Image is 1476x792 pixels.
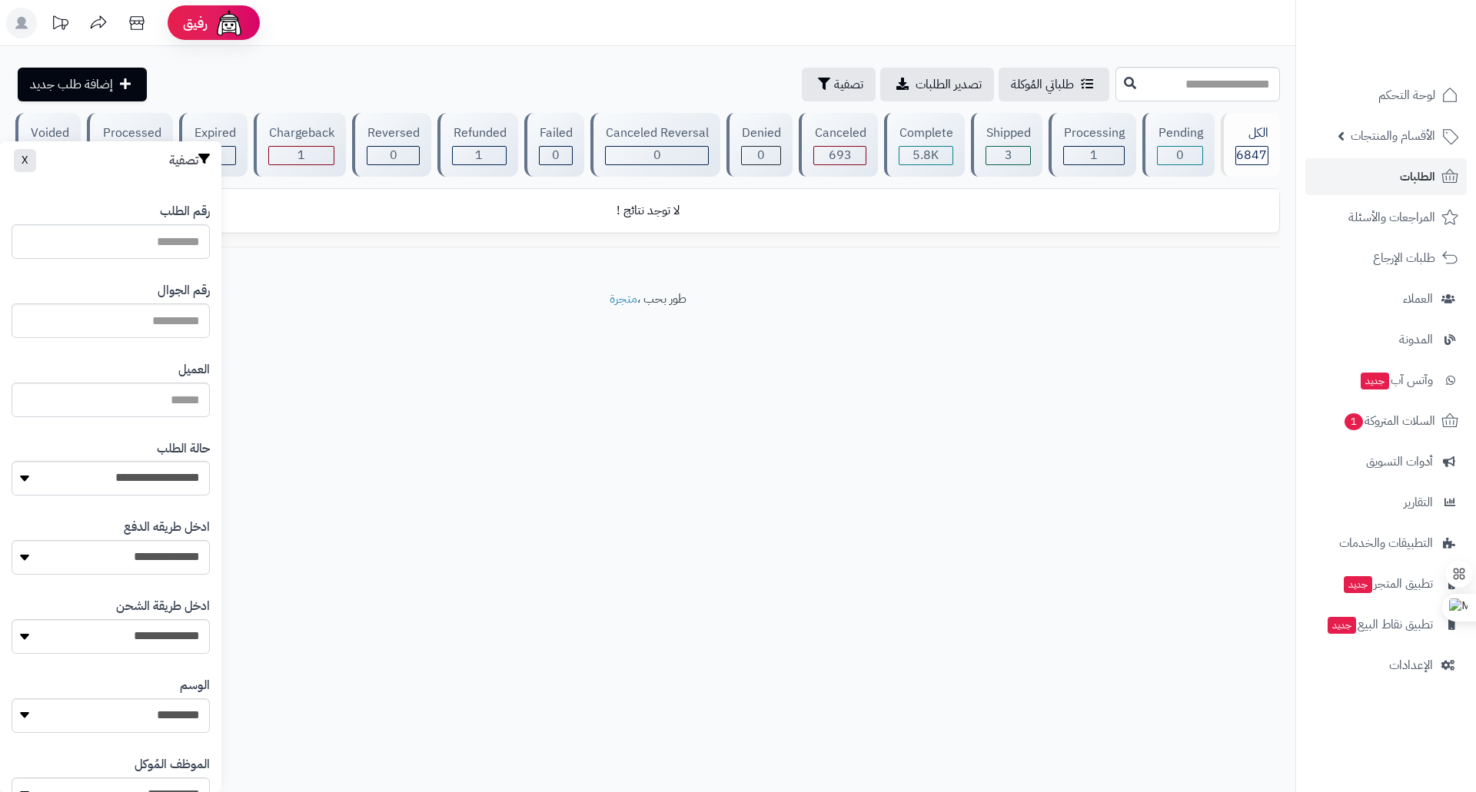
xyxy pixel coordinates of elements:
[881,113,968,177] a: Complete 5.8K
[1339,532,1433,554] span: التطبيقات والخدمات
[1399,329,1433,350] span: المدونة
[1305,484,1467,521] a: التقارير
[1176,146,1184,164] span: 0
[796,113,880,177] a: Canceled 693
[742,147,780,164] div: 0
[1305,240,1467,277] a: طلبات الإرجاع
[183,14,208,32] span: رفيق
[1305,565,1467,602] a: تطبيق المتجرجديد
[606,147,708,164] div: 0
[269,147,334,164] div: 1
[434,113,520,177] a: Refunded 1
[84,113,175,177] a: Processed 389
[1305,403,1467,439] a: السلات المتروكة1
[1064,147,1124,164] div: 1
[1378,85,1435,106] span: لوحة التحكم
[999,68,1109,101] a: طلباتي المُوكلة
[1045,113,1139,177] a: Processing 1
[1328,617,1356,634] span: جديد
[1305,606,1467,643] a: تطبيق نقاط البيعجديد
[268,124,334,142] div: Chargeback
[1305,321,1467,358] a: المدونة
[1404,492,1433,513] span: التقارير
[1305,443,1467,480] a: أدوات التسويق
[1344,576,1372,593] span: جديد
[1351,125,1435,147] span: الأقسام والمنتجات
[1139,113,1217,177] a: Pending 0
[169,153,210,168] h3: تصفية
[176,113,251,177] a: Expired 0
[1345,413,1363,430] span: 1
[1236,146,1267,164] span: 6847
[475,146,483,164] span: 1
[1326,614,1433,635] span: تطبيق نقاط البيع
[723,113,796,177] a: Denied 0
[452,124,506,142] div: Refunded
[813,124,866,142] div: Canceled
[1005,146,1012,164] span: 3
[124,519,210,536] label: ادخل طريقه الدفع
[1389,654,1433,676] span: الإعدادات
[1373,247,1435,269] span: طلبات الإرجاع
[298,146,305,164] span: 1
[1090,146,1098,164] span: 1
[1343,410,1435,432] span: السلات المتروكة
[367,124,420,142] div: Reversed
[1400,166,1435,187] span: الطلبات
[587,113,723,177] a: Canceled Reversal 0
[986,124,1031,142] div: Shipped
[41,8,79,42] a: تحديثات المنصة
[1305,647,1467,684] a: الإعدادات
[1305,199,1467,236] a: المراجعات والأسئلة
[1361,373,1389,389] span: جديد
[986,147,1030,164] div: 3
[135,756,210,774] label: الموظف المُوكل
[1342,573,1433,595] span: تطبيق المتجر
[968,113,1045,177] a: Shipped 3
[1305,362,1467,399] a: وآتس آبجديد
[14,149,36,172] button: X
[22,152,28,168] span: X
[1158,147,1202,164] div: 0
[1305,280,1467,317] a: العملاء
[12,113,84,177] a: Voided 0
[194,124,236,142] div: Expired
[16,190,1279,232] td: لا توجد نتائج !
[552,146,560,164] span: 0
[180,677,210,694] label: الوسم
[251,113,349,177] a: Chargeback 1
[605,124,709,142] div: Canceled Reversal
[18,68,147,101] a: إضافة طلب جديد
[1305,77,1467,114] a: لوحة التحكم
[30,124,69,142] div: Voided
[802,68,876,101] button: تصفية
[834,75,863,94] span: تصفية
[157,440,210,458] label: حالة الطلب
[1218,113,1283,177] a: الكل6847
[916,75,982,94] span: تصدير الطلبات
[540,147,572,164] div: 0
[1366,451,1433,472] span: أدوات التسويق
[30,75,113,94] span: إضافة طلب جديد
[653,146,661,164] span: 0
[453,147,505,164] div: 1
[349,113,434,177] a: Reversed 0
[741,124,781,142] div: Denied
[1157,124,1202,142] div: Pending
[521,113,587,177] a: Failed 0
[1348,207,1435,228] span: المراجعات والأسئلة
[899,147,952,164] div: 5759
[1305,158,1467,195] a: الطلبات
[1063,124,1125,142] div: Processing
[814,147,865,164] div: 693
[539,124,573,142] div: Failed
[913,146,939,164] span: 5.8K
[101,124,161,142] div: Processed
[1305,525,1467,562] a: التطبيقات والخدمات
[899,124,953,142] div: Complete
[116,598,210,615] label: ادخل طريقة الشحن
[829,146,852,164] span: 693
[1359,369,1433,391] span: وآتس آب
[757,146,765,164] span: 0
[1403,288,1433,310] span: العملاء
